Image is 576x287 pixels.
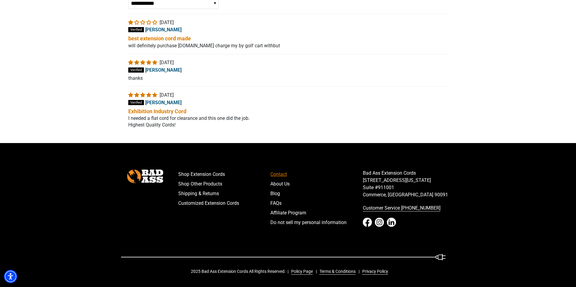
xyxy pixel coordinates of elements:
[317,268,356,275] a: Terms & Conditions
[128,115,448,129] p: I needed a flat cord for clearance and this one did the job. Highest Quality Cords!
[128,92,158,98] span: 5 star review
[160,60,174,65] span: [DATE]
[363,218,372,227] a: Facebook - open in a new tab
[191,268,392,275] div: 2025 Bad Ass Extension Cords All Rights Reserved.
[145,99,182,105] span: [PERSON_NAME]
[145,27,182,33] span: [PERSON_NAME]
[270,170,363,179] a: Contact
[128,42,448,49] p: will definitely purchase [DOMAIN_NAME] charge my by golf cart withbut
[128,75,448,82] p: thanks
[4,270,17,283] div: Accessibility Menu
[289,268,313,275] a: Policy Page
[145,67,182,73] span: [PERSON_NAME]
[360,268,388,275] a: Privacy Policy
[128,60,158,65] span: 5 star review
[178,198,271,208] a: Customized Extension Cords
[178,170,271,179] a: Shop Extension Cords
[270,218,363,227] a: Do not sell my personal information
[363,203,455,213] a: call 833-674-1699
[178,179,271,189] a: Shop Other Products
[270,198,363,208] a: FAQs
[128,20,158,25] span: 1 star review
[160,20,174,25] span: [DATE]
[387,218,396,227] a: LinkedIn - open in a new tab
[127,170,163,183] img: Bad Ass Extension Cords
[178,189,271,198] a: Shipping & Returns
[270,189,363,198] a: Blog
[270,179,363,189] a: About Us
[128,108,448,115] b: Exhibition Industry Cord
[128,35,448,42] b: best extension cord made
[363,170,455,198] p: Bad Ass Extension Cords [STREET_ADDRESS][US_STATE] Suite #911001 Commerce, [GEOGRAPHIC_DATA] 90091
[270,208,363,218] a: Affiliate Program
[160,92,174,98] span: [DATE]
[375,218,384,227] a: Instagram - open in a new tab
